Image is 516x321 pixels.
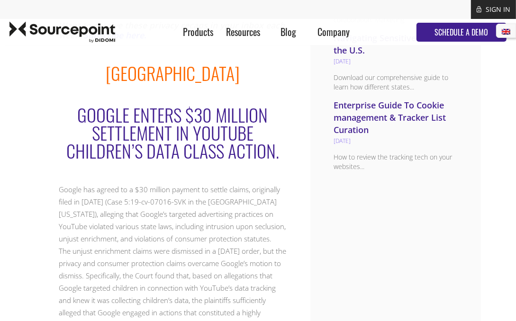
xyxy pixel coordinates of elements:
[221,19,266,45] div: Resources
[334,57,351,65] span: [DATE]
[334,99,446,135] a: Enterprise Guide To Cookie management & Tracker List Curation
[41,47,120,56] a: Privacy and Cookie Policy
[334,137,351,145] span: [DATE]
[477,6,481,13] img: lock.svg
[502,29,510,35] img: English
[334,73,457,92] p: Download our comprehensive guide to learn how different states...
[311,19,356,45] div: Company
[416,23,507,42] a: SCHEDULE A DEMO
[106,60,240,86] mark: [GEOGRAPHIC_DATA]
[59,106,287,183] h2: Google Enters $30 Million Settlement In YouTube Children’s Data Class Action.
[334,152,457,171] p: How to review the tracking tech on your websites...
[9,21,115,43] img: Sourcepoint
[175,19,220,45] div: Products
[486,5,511,14] a: SIGN IN
[120,48,121,56] span: .
[266,19,311,45] div: Blog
